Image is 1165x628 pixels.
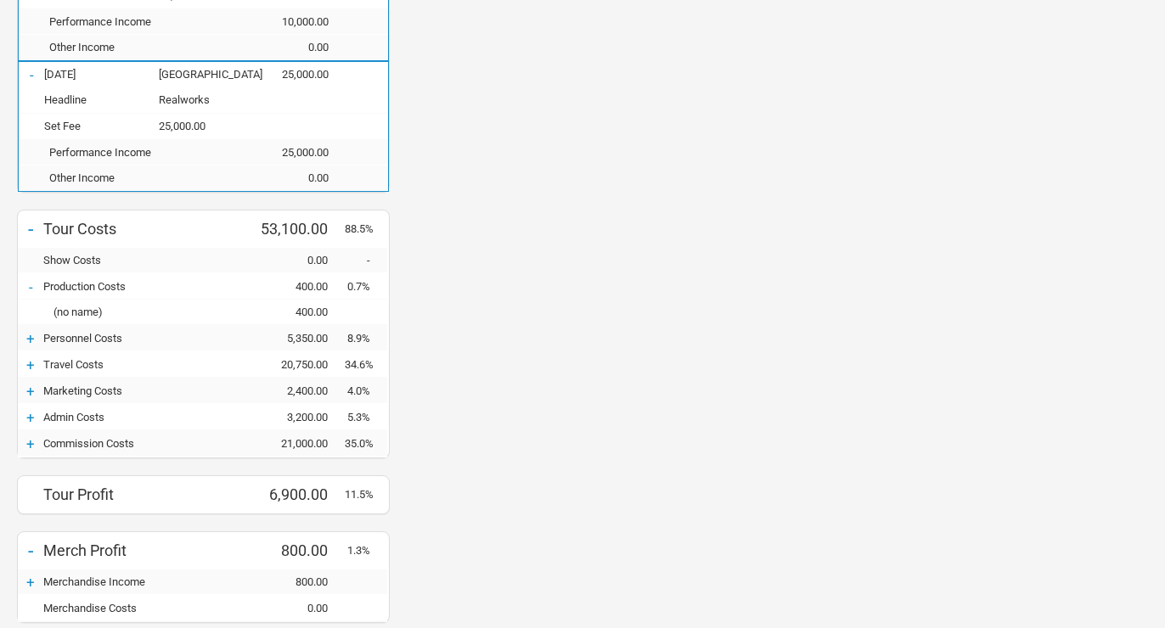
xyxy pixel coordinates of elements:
div: 88.5% [345,222,387,235]
div: Tour Profit [43,485,243,503]
div: - [18,539,43,563]
div: Show Costs [43,254,243,266]
div: 6,900.00 [243,485,345,503]
div: 800.00 [243,575,345,588]
div: 8.9% [345,332,387,345]
div: + [18,574,43,591]
div: 1.3% [345,544,387,557]
div: Performance Income [44,15,244,28]
div: + [18,435,43,452]
div: 25,000.00 [244,68,346,81]
div: Travel Costs [43,358,243,371]
div: + [18,383,43,400]
div: 0.00 [243,254,345,266]
div: 5,350.00 [243,332,345,345]
div: 20,750.00 [243,358,345,371]
div: Admin Costs [43,411,243,423]
div: 0.00 [244,171,346,184]
div: Realworks [159,93,244,106]
div: 800.00 [243,541,345,559]
div: 2,400.00 [243,384,345,397]
div: 0.7% [345,280,387,293]
div: 3,200.00 [243,411,345,423]
div: Production Costs [43,280,243,293]
div: Marketing Costs [43,384,243,397]
div: Commission Costs [43,437,243,450]
div: Merchandise Costs [43,602,243,614]
div: 25,000.00 [159,120,244,132]
div: 400.00 [243,280,345,293]
div: 11.5% [345,488,387,501]
div: 10,000.00 [244,15,346,28]
div: 0.00 [244,41,346,53]
div: Performance Income [44,146,244,159]
div: 53,100.00 [243,220,345,238]
div: 25-Oct-25 [44,68,159,81]
div: 400.00 [243,306,345,318]
div: Denver [159,68,244,81]
div: - [19,66,44,83]
div: Tour Costs [43,220,243,238]
div: 0.00 [243,602,345,614]
div: 21,000.00 [243,437,345,450]
div: 35.0% [345,437,387,450]
div: 4.0% [345,384,387,397]
div: Merch Profit [43,541,243,559]
div: - [18,278,43,295]
div: Headline [44,93,159,106]
div: Personnel Costs [43,332,243,345]
div: Other Income [44,41,244,53]
div: + [18,409,43,426]
div: 5.3% [345,411,387,423]
div: (no name) [43,306,243,318]
div: - [18,217,43,241]
div: 25,000.00 [244,146,346,159]
div: Other Income [44,171,244,184]
div: 34.6% [345,358,387,371]
div: Set Fee [44,120,159,132]
div: Merchandise Income [43,575,243,588]
div: - [345,254,387,266]
div: + [18,356,43,373]
div: + [18,330,43,347]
